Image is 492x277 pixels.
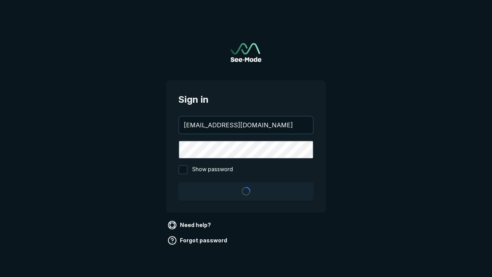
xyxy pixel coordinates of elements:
span: Show password [192,165,233,174]
a: Forgot password [166,234,230,247]
a: Go to sign in [231,43,261,62]
span: Sign in [178,93,314,107]
img: See-Mode Logo [231,43,261,62]
a: Need help? [166,219,214,231]
input: your@email.com [179,117,313,133]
